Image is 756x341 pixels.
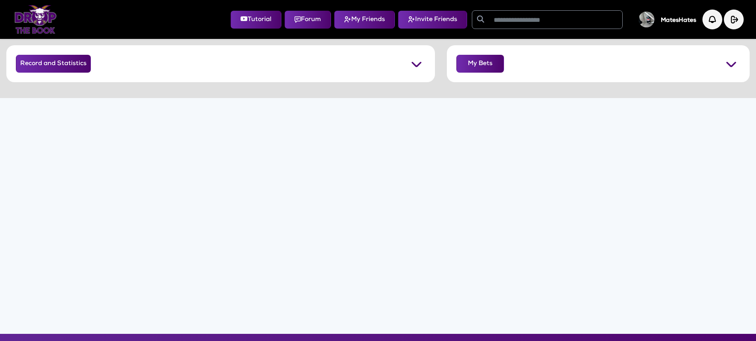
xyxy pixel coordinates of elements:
[456,55,504,73] button: My Bets
[231,11,281,29] button: Tutorial
[702,10,722,29] img: Notification
[398,11,467,29] button: Invite Friends
[661,17,696,24] h5: MatesHates
[14,5,57,34] img: Logo
[334,11,395,29] button: My Friends
[285,11,331,29] button: Forum
[16,55,91,73] button: Record and Statistics
[639,12,654,27] img: User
